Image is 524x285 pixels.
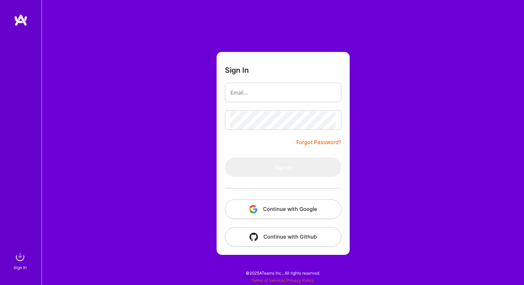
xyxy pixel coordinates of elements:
[13,250,27,264] img: sign in
[225,199,341,219] button: Continue with Google
[42,264,524,282] div: © 2025 ATeams Inc., All rights reserved.
[286,278,314,283] a: Privacy Policy
[251,278,284,283] a: Terms of Service
[15,250,27,271] a: sign inSign In
[250,233,258,241] img: icon
[225,158,341,177] button: Sign In
[251,278,314,283] span: |
[249,205,257,213] img: icon
[225,66,249,74] h3: Sign In
[14,264,27,271] div: Sign In
[230,84,336,101] input: Email...
[14,14,28,26] img: logo
[296,138,341,146] a: Forgot Password?
[225,227,341,247] button: Continue with Github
